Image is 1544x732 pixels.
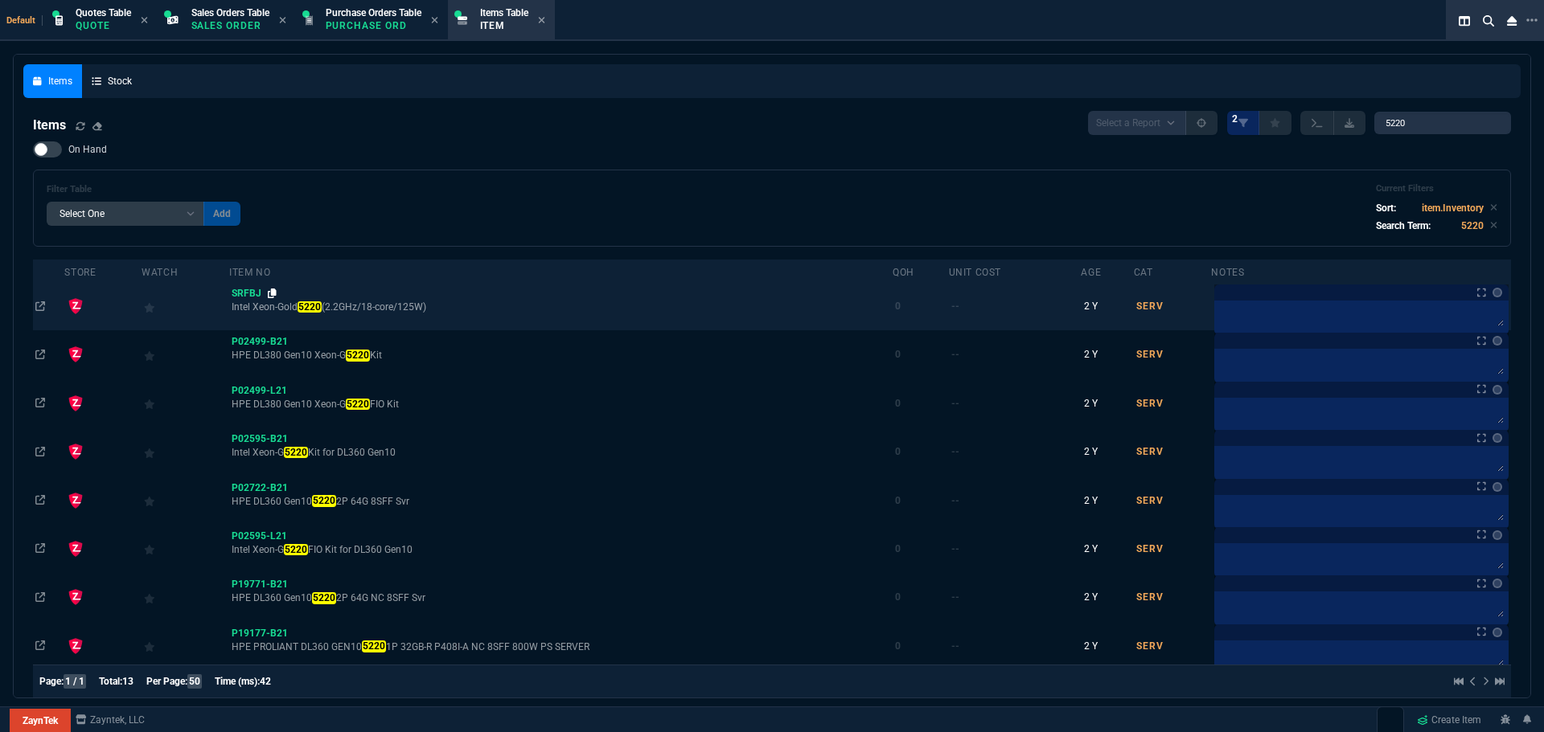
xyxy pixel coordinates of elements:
span: P02499-B21 [232,336,288,347]
p: Sales Order [191,19,269,32]
a: msbcCompanyName [71,713,150,727]
td: 2 Y [1081,330,1133,378]
nx-icon: Split Panels [1452,11,1476,31]
span: Total: [99,676,122,687]
mark: 5220 [284,544,307,555]
span: 0 [895,446,901,457]
span: 0 [895,301,901,312]
td: 2 Y [1081,427,1133,476]
mark: 5220 [284,447,307,458]
nx-icon: Open New Tab [1526,13,1538,28]
td: HPE DL360 Gen10 5220 2P 64G NC 8SFF Svr [229,573,893,621]
span: -- [951,640,959,652]
p: Quote [76,19,131,32]
td: Intel Xeon-Gold 5220 (2.2GHz/18-core/125W) [229,282,893,330]
div: Cat [1134,266,1153,279]
td: HPE PROLIANT DL360 GEN10 5220 1P 32GB-R P408I-A NC 8SFF 800W PS SERVER [229,621,893,669]
a: Stock [82,64,142,98]
nx-icon: Search [1476,11,1501,31]
span: Items Table [480,7,528,18]
td: HPE DL380 Gen10 Xeon-G 5220 Kit [229,330,893,378]
div: QOH [893,266,914,279]
td: 2 Y [1081,379,1133,427]
a: Items [23,64,82,98]
span: Purchase Orders Table [326,7,421,18]
span: SERV [1136,640,1164,652]
div: Add to Watchlist [144,538,226,560]
span: 0 [895,591,901,603]
span: P02595-L21 [232,530,287,542]
td: 2 Y [1081,573,1133,621]
mark: 5220 [298,301,321,313]
nx-icon: Open In Opposite Panel [35,349,45,360]
div: Add to Watchlist [144,489,226,512]
span: 0 [895,543,901,554]
mark: 5220 [362,640,385,652]
div: Notes [1211,266,1244,279]
p: Sort: [1376,201,1396,215]
span: Default [6,15,43,26]
span: SRFBJ [232,288,261,299]
span: HPE DL360 Gen10 2P 64G NC 8SFF Svr [232,591,890,604]
nx-icon: Open In Opposite Panel [35,301,45,312]
div: Add to Watchlist [144,440,226,463]
nx-icon: Close Tab [141,14,148,27]
div: Store [64,266,96,279]
td: Intel Xeon-G 5220 FIO Kit for DL360 Gen10 [229,525,893,573]
span: 50 [187,674,202,689]
span: Intel Xeon-G Kit for DL360 Gen10 [232,446,890,459]
span: 0 [895,398,901,409]
p: Search Term: [1376,219,1431,233]
code: item.Inventory [1422,202,1484,214]
span: SERV [1136,543,1164,554]
nx-icon: Open In Opposite Panel [35,495,45,506]
span: 1 / 1 [64,674,86,689]
div: Add to Watchlist [144,635,226,657]
span: SERV [1136,446,1164,457]
span: Time (ms): [215,676,260,687]
span: SERV [1136,398,1164,409]
mark: 5220 [346,350,369,361]
span: P19177-B21 [232,628,288,639]
mark: 5220 [312,592,335,603]
p: Item [480,19,528,32]
td: HPE DL360 Gen10 5220 2P 64G 8SFF Svr [229,476,893,524]
nx-icon: Open In Opposite Panel [35,398,45,409]
nx-icon: Open In Opposite Panel [35,543,45,554]
span: 42 [260,676,271,687]
span: HPE DL380 Gen10 Xeon-G FIO Kit [232,398,890,411]
h6: Filter Table [47,184,240,195]
nx-icon: Close Workbench [1501,11,1523,31]
a: Create Item [1411,708,1488,732]
span: SERV [1136,591,1164,603]
span: -- [951,543,959,554]
p: Purchase Order [326,19,406,32]
nx-icon: Close Tab [431,14,438,27]
h6: Current Filters [1376,183,1497,194]
td: 2 Y [1081,282,1133,330]
div: Add to Watchlist [144,343,226,366]
span: Quotes Table [76,7,131,18]
div: Unit Cost [949,266,1001,279]
span: HPE PROLIANT DL360 GEN10 1P 32GB-R P408I-A NC 8SFF 800W PS SERVER [232,640,890,653]
span: P02722-B21 [232,482,288,493]
span: 13 [122,676,133,687]
input: Search [1374,112,1511,134]
span: 0 [895,640,901,652]
span: -- [951,495,959,506]
div: Age [1081,266,1101,279]
td: 2 Y [1081,476,1133,524]
span: Page: [39,676,64,687]
span: SERV [1136,349,1164,360]
span: On Hand [68,143,107,156]
div: Add to Watchlist [144,586,226,608]
td: Intel Xeon-G 5220 Kit for DL360 Gen10 [229,427,893,476]
nx-icon: Close Tab [538,14,545,27]
mark: 5220 [346,399,369,410]
td: 2 Y [1081,621,1133,669]
span: P19771-B21 [232,579,288,590]
span: -- [951,398,959,409]
div: Add to Watchlist [144,392,226,415]
nx-icon: Open In Opposite Panel [35,446,45,457]
span: -- [951,301,959,312]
